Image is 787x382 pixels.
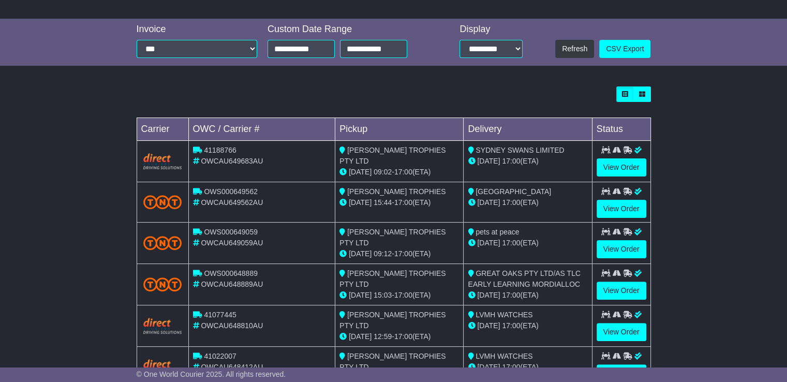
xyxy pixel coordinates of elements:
span: OWS000649059 [204,228,258,236]
span: OWCAU649562AU [201,198,263,207]
span: [DATE] [349,332,372,341]
span: [DATE] [349,168,372,176]
span: [PERSON_NAME] TROPHIES PTY LTD [339,228,446,247]
span: © One World Courier 2025. All rights reserved. [137,370,286,378]
span: GREAT OAKS PTY LTD/AS TLC EARLY LEARNING MORDIALLOC [468,269,580,288]
span: SYDNEY SWANS LIMITED [476,146,564,154]
span: 41188766 [204,146,236,154]
a: View Order [597,323,646,341]
span: 17:00 [394,249,412,258]
span: 17:00 [394,332,412,341]
td: Delivery [464,118,592,141]
div: - (ETA) [339,290,459,301]
a: View Order [597,282,646,300]
span: [PERSON_NAME] TROPHIES PTY LTD [339,146,446,165]
a: View Order [597,158,646,177]
div: (ETA) [468,156,587,167]
div: (ETA) [468,290,587,301]
span: [PERSON_NAME] TROPHIES [347,187,446,196]
div: Custom Date Range [268,24,432,35]
span: 17:00 [502,198,520,207]
span: 17:00 [502,157,520,165]
span: 17:00 [502,363,520,371]
span: 41022007 [204,352,236,360]
span: 17:00 [394,291,412,299]
span: LVMH WATCHES [476,311,532,319]
img: TNT_Domestic.png [143,277,182,291]
div: - (ETA) [339,331,459,342]
span: [DATE] [477,291,500,299]
span: [DATE] [349,249,372,258]
span: 15:44 [374,198,392,207]
span: LVMH WATCHES [476,352,532,360]
span: [PERSON_NAME] TROPHIES PTY LTD [339,311,446,330]
div: (ETA) [468,197,587,208]
span: [DATE] [349,198,372,207]
span: OWCAU648889AU [201,280,263,288]
span: [DATE] [477,157,500,165]
td: Pickup [335,118,464,141]
a: CSV Export [599,40,650,58]
td: OWC / Carrier # [188,118,335,141]
span: [DATE] [477,198,500,207]
span: 41077445 [204,311,236,319]
span: [DATE] [477,239,500,247]
div: - (ETA) [339,167,459,178]
span: OWCAU648810AU [201,321,263,330]
span: OWCAU648412AU [201,363,263,371]
span: 17:00 [394,168,412,176]
span: 17:00 [502,239,520,247]
span: [DATE] [477,363,500,371]
div: - (ETA) [339,197,459,208]
div: - (ETA) [339,248,459,259]
span: [PERSON_NAME] TROPHIES PTY LTD [339,269,446,288]
span: OWCAU649683AU [201,157,263,165]
span: 17:00 [394,198,412,207]
span: 09:02 [374,168,392,176]
img: TNT_Domestic.png [143,195,182,209]
button: Refresh [555,40,594,58]
img: Direct.png [143,359,182,375]
span: 12:59 [374,332,392,341]
span: [PERSON_NAME] TROPHIES PTY LTD [339,352,446,371]
div: Display [459,24,523,35]
span: OWCAU649059AU [201,239,263,247]
div: (ETA) [468,238,587,248]
img: TNT_Domestic.png [143,236,182,250]
span: 15:03 [374,291,392,299]
td: Status [592,118,650,141]
span: pets at peace [476,228,519,236]
span: [DATE] [349,291,372,299]
span: 09:12 [374,249,392,258]
span: 17:00 [502,291,520,299]
a: View Order [597,200,646,218]
span: [DATE] [477,321,500,330]
span: OWS000648889 [204,269,258,277]
span: OWS000649562 [204,187,258,196]
img: Direct.png [143,318,182,333]
div: (ETA) [468,320,587,331]
span: [GEOGRAPHIC_DATA] [476,187,551,196]
td: Carrier [137,118,188,141]
div: Invoice [137,24,258,35]
div: (ETA) [468,362,587,373]
img: Direct.png [143,153,182,169]
a: View Order [597,240,646,258]
span: 17:00 [502,321,520,330]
